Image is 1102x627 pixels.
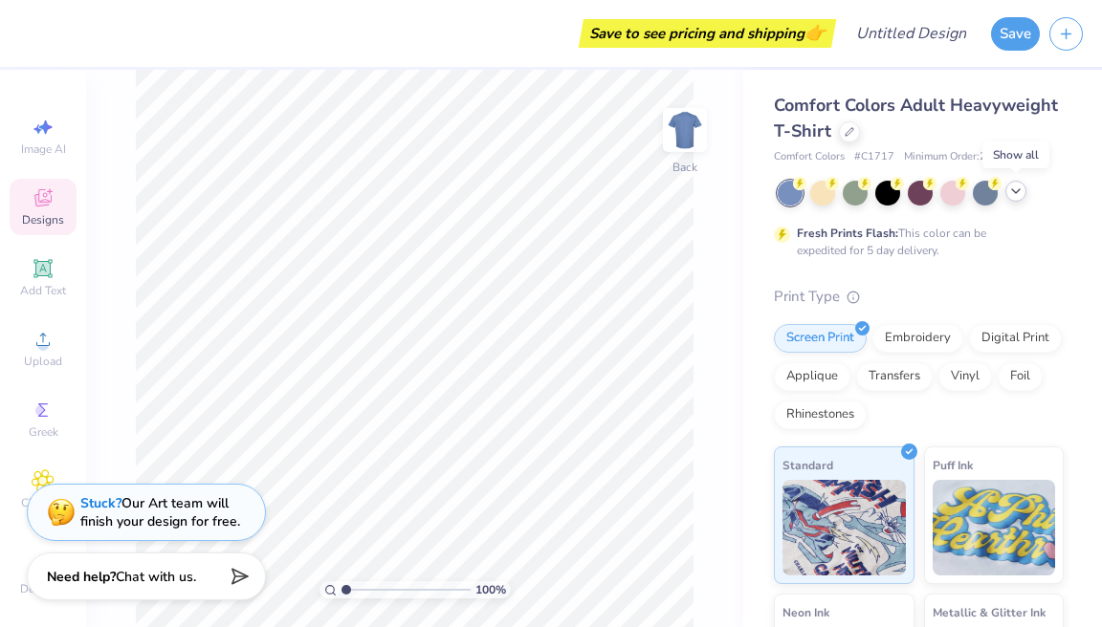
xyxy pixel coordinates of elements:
span: 👉 [804,21,826,44]
span: Minimum Order: 24 + [904,149,1000,165]
div: Vinyl [938,362,992,391]
strong: Need help? [47,568,116,586]
div: Back [672,159,697,176]
div: This color can be expedited for 5 day delivery. [797,225,1032,259]
strong: Fresh Prints Flash: [797,226,898,241]
span: 100 % [475,581,506,598]
div: Embroidery [872,324,963,353]
img: Puff Ink [933,480,1056,575]
span: Metallic & Glitter Ink [933,602,1046,622]
input: Untitled Design [841,14,981,53]
div: Save to see pricing and shipping [584,19,831,48]
span: Neon Ink [782,602,829,622]
span: Decorate [20,581,66,596]
div: Print Type [774,286,1064,308]
button: Save [991,17,1040,51]
div: Digital Print [969,324,1062,353]
span: Comfort Colors [774,149,845,165]
span: Chat with us. [116,568,196,586]
div: Transfers [856,362,933,391]
span: Add Text [20,283,66,298]
div: Applique [774,362,850,391]
span: Designs [22,212,64,227]
div: Show all [982,141,1049,168]
strong: Stuck? [80,494,121,512]
span: Upload [24,354,62,369]
span: Comfort Colors Adult Heavyweight T-Shirt [774,94,1058,142]
span: Clipart & logos [10,495,77,526]
div: Rhinestones [774,400,867,429]
span: Puff Ink [933,455,973,475]
span: Image AI [21,141,66,157]
img: Standard [782,480,906,575]
div: Foil [998,362,1043,391]
span: Greek [29,424,58,440]
div: Screen Print [774,324,867,353]
span: Standard [782,455,833,475]
div: Our Art team will finish your design for free. [80,494,240,530]
span: # C1717 [854,149,894,165]
img: Back [666,111,704,149]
